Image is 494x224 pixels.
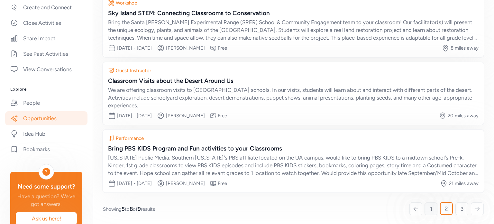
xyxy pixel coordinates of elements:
[10,87,82,92] h3: Explore
[108,9,479,18] div: Sky Island STEM: Connecting Classrooms to Conservation
[5,96,87,110] a: People
[5,127,87,141] a: Idea Hub
[218,112,227,119] div: Free
[430,205,432,213] span: 1
[5,111,87,125] a: Opportunities
[116,67,151,74] div: Guest Instructor
[15,192,77,208] div: Have a question? We've got answers.
[166,180,205,187] div: [PERSON_NAME]
[122,206,125,212] span: 5
[117,112,152,119] div: [DATE] - [DATE]
[117,45,152,51] div: [DATE] - [DATE]
[117,180,152,187] div: [DATE] - [DATE]
[42,168,50,176] div: ?
[108,86,479,109] div: We are offering classroom visits to [GEOGRAPHIC_DATA] schools. In our visits, students will learn...
[461,205,463,213] span: 3
[5,16,87,30] a: Close Activities
[5,47,87,61] a: See Past Activities
[103,205,155,213] span: Showing to of results
[5,0,87,15] a: Create and Connect
[451,45,479,51] div: 8 miles away
[455,202,468,215] a: 3
[448,112,479,119] div: 20 miles away
[108,144,479,153] div: Bring PBS KIDS Program and Fun activities to your Classrooms
[5,142,87,156] a: Bookmarks
[138,206,141,212] span: 9
[108,76,479,85] div: Classroom Visits about the Desert Around Us
[445,205,448,212] span: 2
[108,18,479,42] div: Bring the Santa [PERSON_NAME] Experimental Range (SRER) School & Community Engagement team to you...
[108,154,479,177] div: [US_STATE] Public Media, Southern [US_STATE]'s PBS affiliate located on the UA campus, would like...
[425,202,437,215] a: 1
[166,45,205,51] div: [PERSON_NAME]
[15,182,77,191] div: Need some support?
[116,135,144,141] div: Performance
[218,45,227,51] div: Free
[218,180,227,187] div: Free
[5,31,87,45] a: Share Impact
[166,112,205,119] div: [PERSON_NAME]
[449,180,479,187] div: 21 miles away
[21,215,72,222] span: Ask us here!
[130,206,133,212] span: 8
[5,62,87,76] a: View Conversations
